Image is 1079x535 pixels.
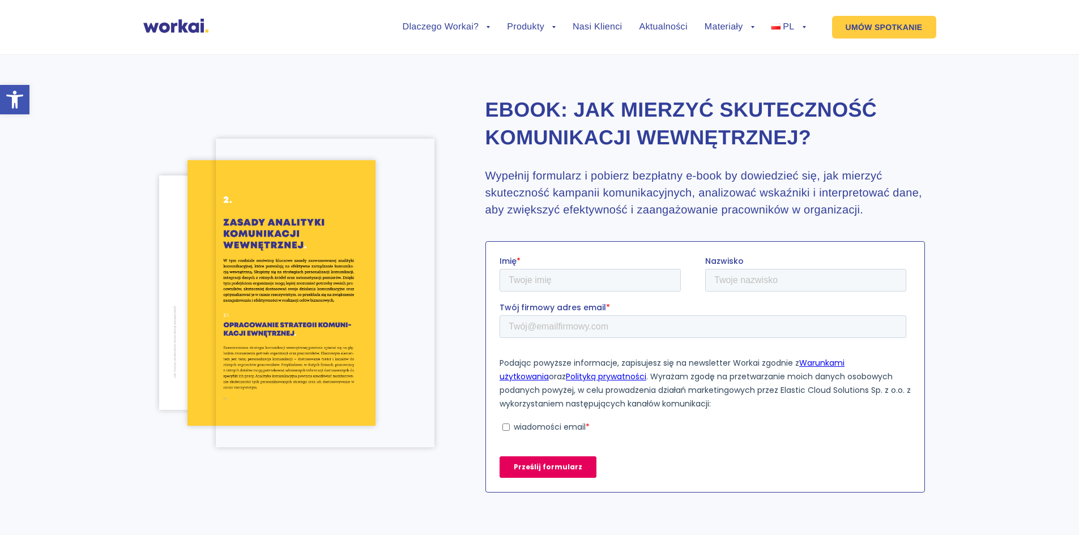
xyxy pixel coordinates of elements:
h2: Ebook: Jak mierzyć skuteczność komunikacji wewnętrznej? [485,96,925,151]
a: UMÓW SPOTKANIE [832,16,936,38]
h3: Wypełnij formularz i pobierz bezpłatny e-book by dowiedzieć się, jak mierzyć skuteczność kampanii... [485,168,925,219]
a: Nasi Klienci [573,23,622,32]
iframe: Form 0 [500,255,911,487]
span: PL [783,22,794,32]
a: Materiały [705,23,754,32]
img: Jak-mierzyc-efektywnosc-komunikacji-wewnetrznej-pg34.png [159,176,325,410]
img: Jak-mierzyc-efektywnosc-komunikacji-wewnetrznej-pg20.png [187,160,375,426]
a: Produkty [507,23,556,32]
img: Jak-mierzyc-efektywnosc-komunikacji-wewnetrznej-cover.png [216,139,434,447]
a: Dlaczego Workai? [403,23,491,32]
a: PL [771,23,806,32]
a: Aktualności [639,23,687,32]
